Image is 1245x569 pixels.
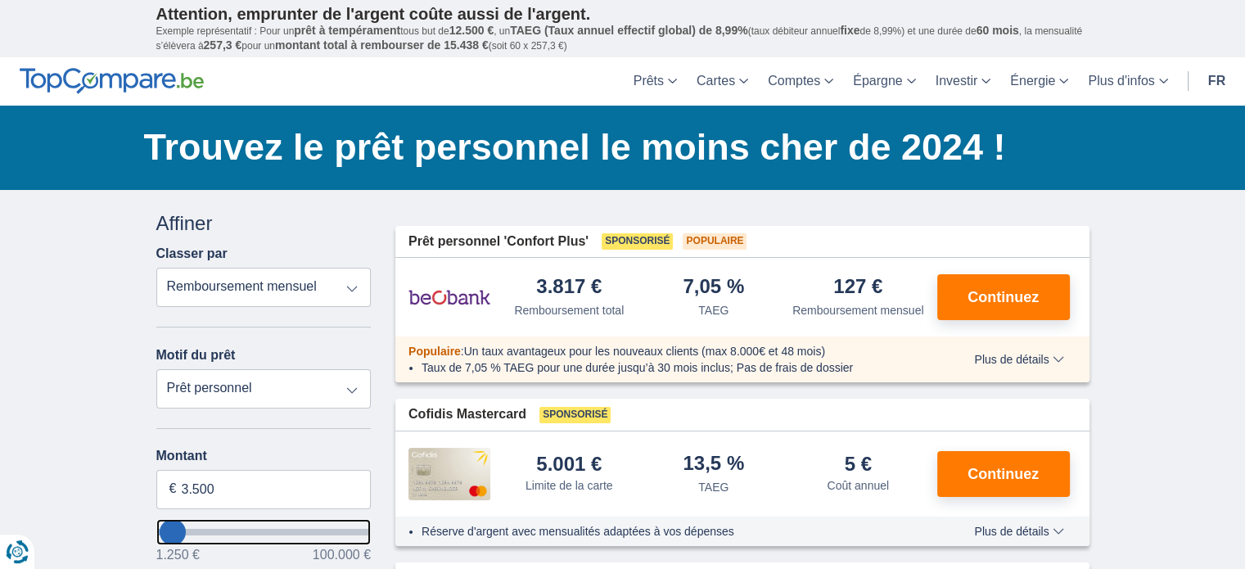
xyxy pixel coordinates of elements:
span: Sponsorisé [602,233,673,250]
div: Remboursement total [514,302,624,318]
div: 13,5 % [683,454,744,476]
div: Remboursement mensuel [792,302,923,318]
span: Sponsorisé [539,407,611,423]
h1: Trouvez le prêt personnel le moins cher de 2024 ! [144,122,1089,173]
span: TAEG (Taux annuel effectif global) de 8,99% [510,24,747,37]
span: 12.500 € [449,24,494,37]
span: prêt à tempérament [294,24,400,37]
div: 127 € [833,277,882,299]
div: 3.817 € [536,277,602,299]
div: Affiner [156,210,372,237]
span: Continuez [968,467,1039,481]
a: Prêts [624,57,687,106]
span: Populaire [408,345,461,358]
span: Un taux avantageux pour les nouveaux clients (max 8.000€ et 48 mois) [464,345,825,358]
a: Épargne [843,57,926,106]
label: Motif du prêt [156,348,236,363]
button: Plus de détails [962,525,1076,538]
div: 7,05 % [683,277,744,299]
span: € [169,480,177,499]
a: Cartes [687,57,758,106]
img: TopCompare [20,68,204,94]
label: Montant [156,449,372,463]
a: Plus d'infos [1078,57,1177,106]
p: Attention, emprunter de l'argent coûte aussi de l'argent. [156,4,1089,24]
span: Plus de détails [974,354,1063,365]
p: Exemple représentatif : Pour un tous but de , un (taux débiteur annuel de 8,99%) et une durée de ... [156,24,1089,53]
span: 100.000 € [313,549,371,562]
button: Plus de détails [962,353,1076,366]
a: Investir [926,57,1001,106]
span: Populaire [683,233,747,250]
div: Coût annuel [827,477,889,494]
span: fixe [840,24,859,37]
button: Continuez [937,274,1070,320]
li: Taux de 7,05 % TAEG pour une durée jusqu’à 30 mois inclus; Pas de frais de dossier [422,359,927,376]
li: Réserve d'argent avec mensualités adaptées à vos dépenses [422,523,927,540]
span: Cofidis Mastercard [408,405,526,424]
span: 1.250 € [156,549,200,562]
a: Énergie [1000,57,1078,106]
div: : [395,343,940,359]
span: Plus de détails [974,526,1063,537]
span: Continuez [968,290,1039,305]
input: wantToBorrow [156,529,372,535]
label: Classer par [156,246,228,261]
div: 5 € [845,454,872,474]
span: 60 mois [977,24,1019,37]
img: pret personnel Cofidis CC [408,448,490,500]
a: Comptes [758,57,843,106]
div: Limite de la carte [526,477,613,494]
a: fr [1198,57,1235,106]
div: TAEG [698,302,729,318]
button: Continuez [937,451,1070,497]
span: montant total à rembourser de 15.438 € [275,38,489,52]
span: 257,3 € [204,38,242,52]
img: pret personnel Beobank [408,277,490,318]
div: TAEG [698,479,729,495]
div: 5.001 € [536,454,602,474]
span: Prêt personnel 'Confort Plus' [408,233,589,251]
